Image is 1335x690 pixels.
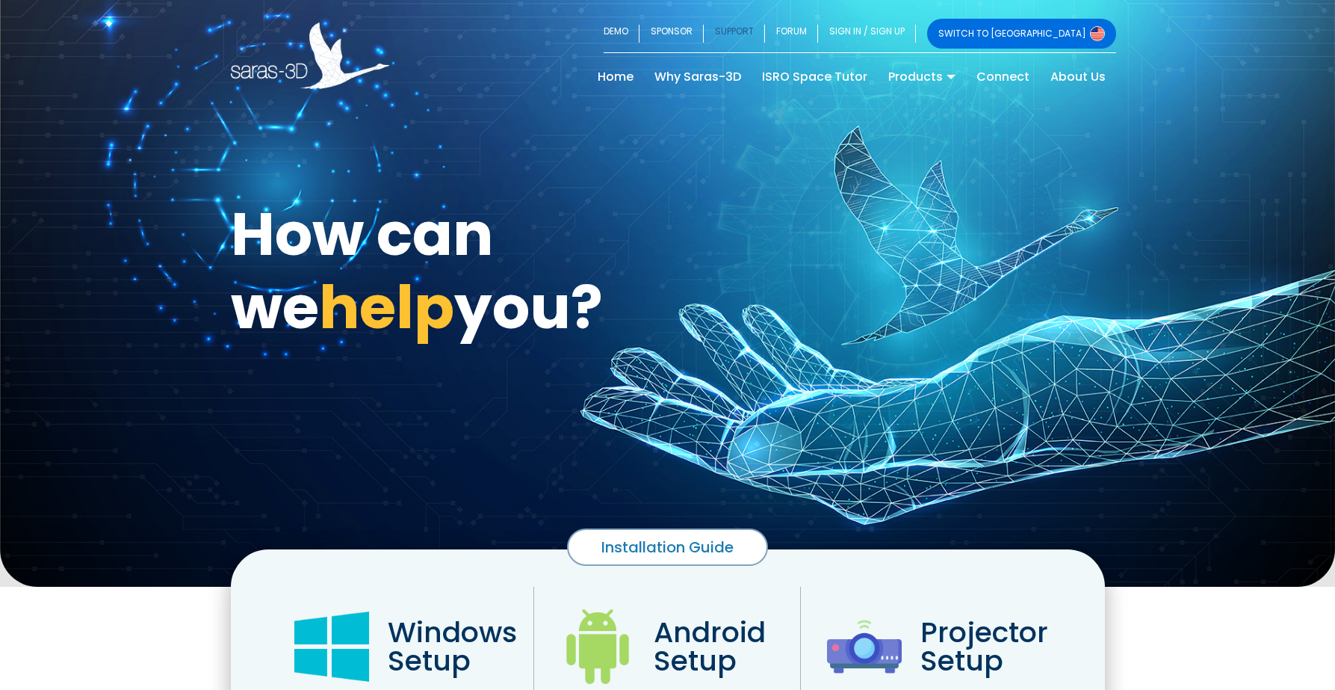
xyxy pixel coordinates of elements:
[639,19,704,49] a: SPONSOR
[1040,65,1116,89] a: About Us
[752,65,878,89] a: ISRO Space Tutor
[765,19,818,49] a: FORUM
[560,609,635,684] img: android
[818,19,916,49] a: SIGN IN / SIGN UP
[388,618,517,675] h3: Windows Setup
[294,609,369,684] img: windows
[920,618,1048,675] h3: Projector Setup
[644,65,752,89] a: Why Saras-3D
[878,65,966,89] a: Products
[231,274,657,341] h1: we you?
[604,19,639,49] a: DEMO
[319,265,454,349] span: help
[231,200,657,268] h1: How can
[654,618,774,675] h3: Android Setup
[704,19,765,49] a: SUPPORT
[966,65,1040,89] a: Connect
[587,65,644,89] a: Home
[827,609,902,684] img: projector
[927,19,1116,49] a: SWITCH TO [GEOGRAPHIC_DATA]
[583,537,752,557] p: Installation Guide
[1090,26,1105,41] img: Switch to USA
[231,22,390,89] img: Saras 3D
